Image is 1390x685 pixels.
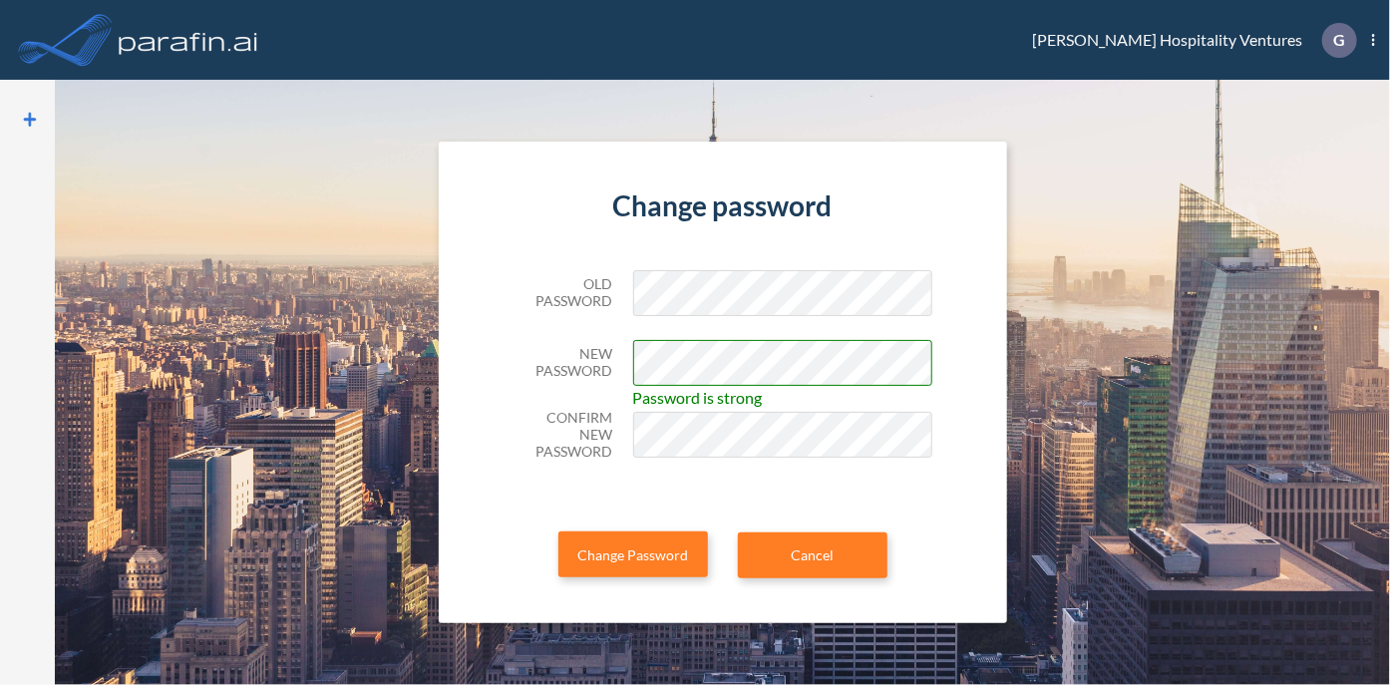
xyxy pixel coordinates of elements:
h5: Confirm New Password [514,410,613,460]
p: G [1333,31,1345,49]
h5: Old Password [514,276,613,310]
button: Change Password [558,531,708,577]
img: logo [115,20,262,60]
h5: New Password [514,346,613,380]
h4: Change password [514,189,932,223]
span: Password is strong [633,386,763,410]
a: Cancel [738,532,887,578]
div: [PERSON_NAME] Hospitality Ventures [1002,23,1375,58]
